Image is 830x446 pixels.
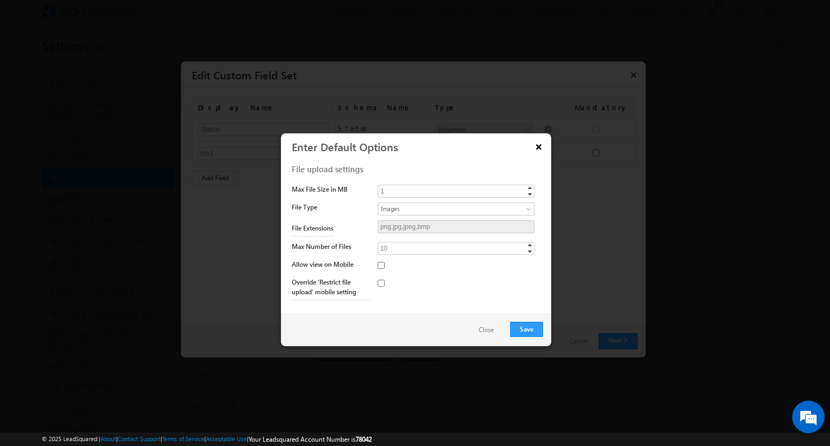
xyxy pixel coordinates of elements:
[56,57,182,71] div: Chat with us now
[292,185,371,197] label: Max File Size in MB
[378,202,534,215] a: Images
[14,100,197,323] textarea: Type your message and hit 'Enter'
[526,184,534,192] span: ▲
[177,5,203,31] div: Minimize live chat window
[292,278,371,300] label: Override 'Restrict file upload' mobile setting
[292,202,371,215] label: File Type
[526,190,534,199] span: ▼
[526,247,534,256] span: ▼
[118,435,160,442] a: Contact Support
[292,260,371,272] label: Allow view on Mobile
[292,242,371,254] label: Max Number of Files
[249,435,372,443] span: Your Leadsquared Account Number is
[147,333,196,347] em: Start Chat
[101,435,116,442] a: About
[42,434,372,444] span: © 2025 LeadSquared | | | | |
[292,137,547,156] h3: Enter Default Options
[468,322,505,338] button: Close
[292,164,543,185] div: File upload settings
[292,224,333,236] label: File Extensions
[378,204,516,214] span: Images
[526,241,534,249] span: ▲
[530,137,547,156] button: ×
[18,57,45,71] img: d_60004797649_company_0_60004797649
[206,435,247,442] a: Acceptable Use
[510,322,543,337] button: Save
[162,435,204,442] a: Terms of Service
[356,435,372,443] span: 78042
